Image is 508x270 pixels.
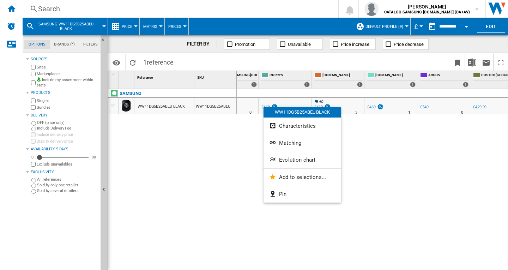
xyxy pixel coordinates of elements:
button: Pin... [264,186,341,203]
button: Characteristics [264,118,341,134]
button: Add to selections... [264,169,341,186]
span: Pin [279,191,286,197]
button: Evolution chart [264,151,341,168]
div: WW11DG5B25ABEU BLACK [264,107,341,118]
span: Characteristics [279,123,316,129]
span: Matching [279,140,301,146]
span: Add to selections... [279,174,326,180]
span: Evolution chart [279,157,315,163]
button: Matching [264,134,341,151]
